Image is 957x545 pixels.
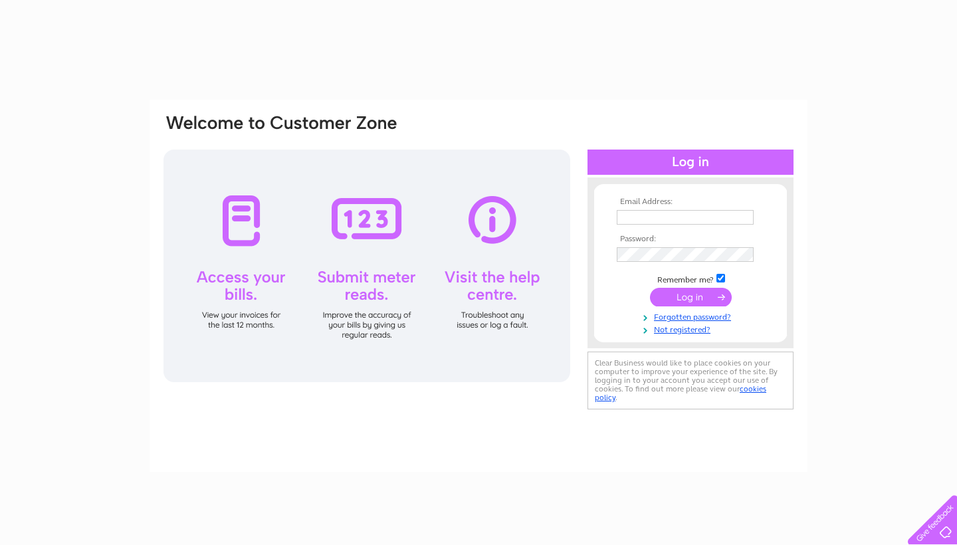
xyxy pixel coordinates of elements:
[650,288,732,306] input: Submit
[613,197,768,207] th: Email Address:
[617,322,768,335] a: Not registered?
[595,384,766,402] a: cookies policy
[617,310,768,322] a: Forgotten password?
[613,235,768,244] th: Password:
[587,352,794,409] div: Clear Business would like to place cookies on your computer to improve your experience of the sit...
[613,272,768,285] td: Remember me?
